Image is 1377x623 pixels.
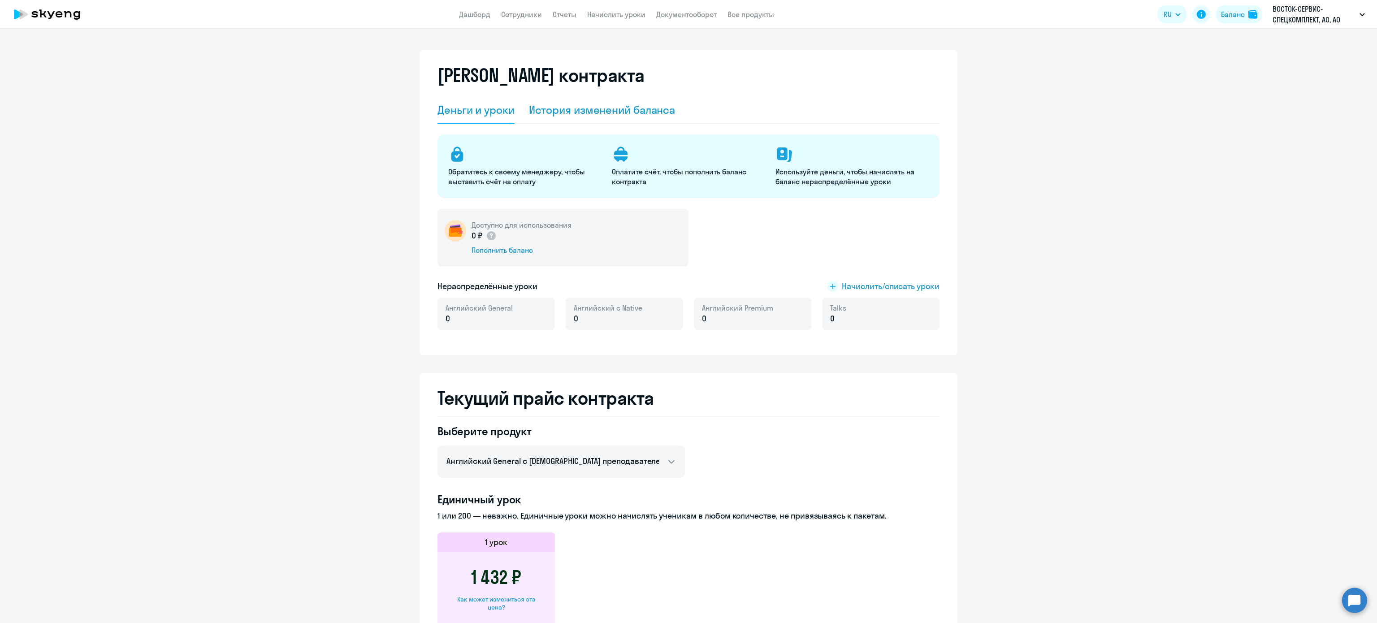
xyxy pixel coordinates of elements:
p: Используйте деньги, чтобы начислять на баланс нераспределённые уроки [775,167,928,186]
h4: Единичный урок [437,492,940,506]
span: RU [1164,9,1172,20]
span: Английский General [446,303,513,313]
span: 0 [830,313,835,324]
a: Сотрудники [501,10,542,19]
h2: Текущий прайс контракта [437,387,940,409]
a: Отчеты [553,10,576,19]
h5: Нераспределённые уроки [437,281,537,292]
p: 1 или 200 — неважно. Единичные уроки можно начислять ученикам в любом количестве, не привязываясь... [437,510,940,522]
h5: 1 урок [485,536,507,548]
div: Деньги и уроки [437,103,515,117]
div: Баланс [1221,9,1245,20]
p: 0 ₽ [472,230,497,242]
h2: [PERSON_NAME] контракта [437,65,645,86]
span: Английский с Native [574,303,642,313]
h3: 1 432 ₽ [471,567,521,588]
a: Все продукты [727,10,774,19]
span: 0 [446,313,450,324]
img: balance [1248,10,1257,19]
span: 0 [574,313,578,324]
div: История изменений баланса [529,103,676,117]
h5: Доступно для использования [472,220,572,230]
span: Начислить/списать уроки [842,281,940,292]
button: Балансbalance [1216,5,1263,23]
a: Дашборд [459,10,490,19]
span: Talks [830,303,846,313]
span: 0 [702,313,706,324]
p: ВОСТОК-СЕРВИС-СПЕЦКОМПЛЕКТ, АО, АО «ВОСТОК-СЕРВИС-СПЕЦКОМПЛЕКТ» \ ГК Восток Сервис [1273,4,1356,25]
p: Обратитесь к своему менеджеру, чтобы выставить счёт на оплату [448,167,601,186]
span: Английский Premium [702,303,773,313]
button: RU [1157,5,1187,23]
p: Оплатите счёт, чтобы пополнить баланс контракта [612,167,765,186]
button: ВОСТОК-СЕРВИС-СПЕЦКОМПЛЕКТ, АО, АО «ВОСТОК-СЕРВИС-СПЕЦКОМПЛЕКТ» \ ГК Восток Сервис [1268,4,1369,25]
div: Как может измениться эта цена? [452,595,541,611]
a: Документооборот [656,10,717,19]
img: wallet-circle.png [445,220,466,242]
a: Начислить уроки [587,10,645,19]
div: Пополнить баланс [472,245,572,255]
h4: Выберите продукт [437,424,685,438]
